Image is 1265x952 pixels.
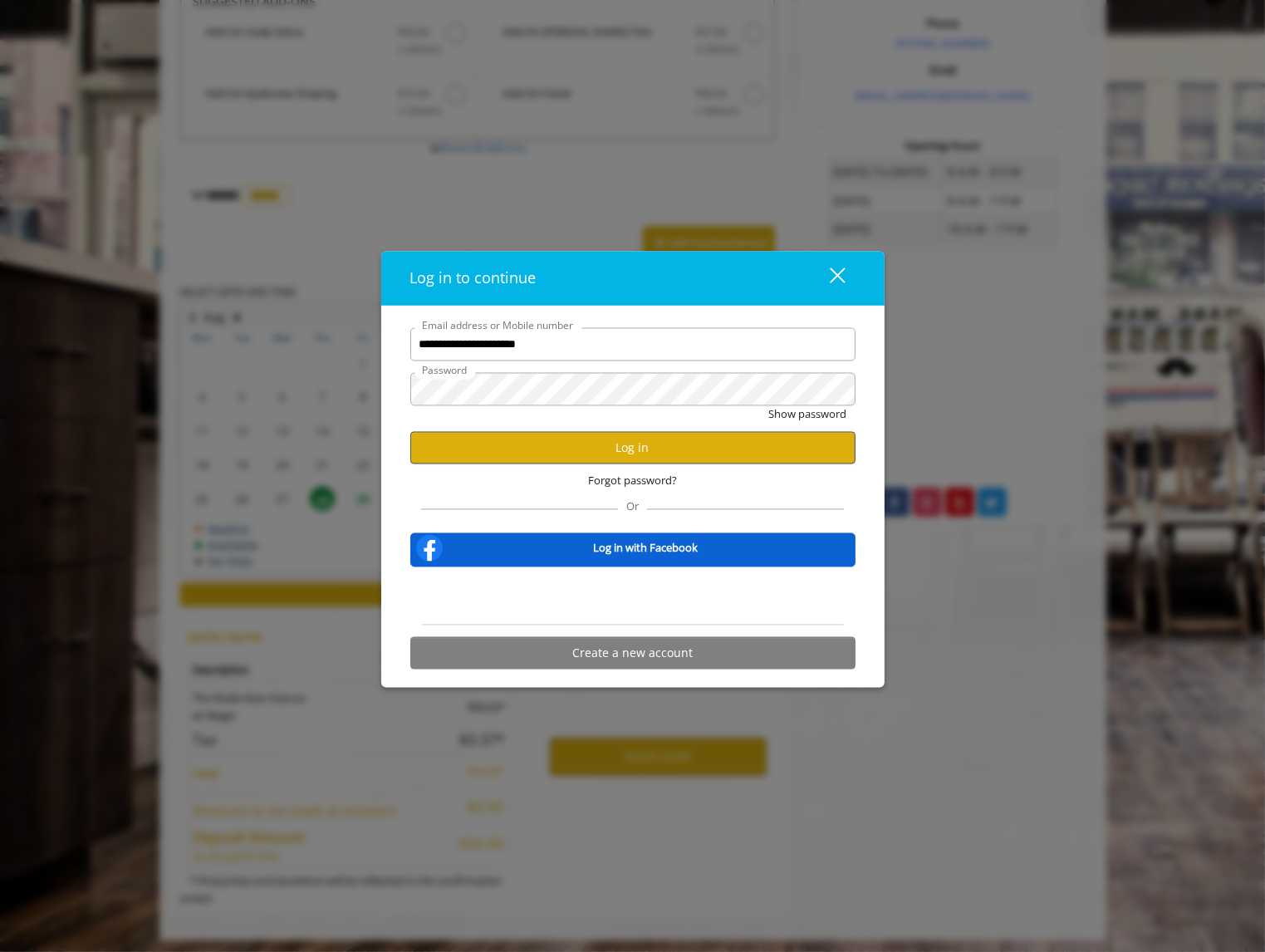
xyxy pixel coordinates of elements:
[799,262,856,296] button: close dialog
[618,499,647,514] span: Or
[410,432,856,464] button: Log in
[413,532,446,565] img: facebook-logo
[594,539,699,557] b: Log in with Facebook
[410,637,856,670] button: Create a new account
[769,406,847,424] button: Show password
[410,268,537,288] span: Log in to continue
[588,473,677,490] span: Forgot password?
[414,363,476,379] label: Password
[414,318,582,334] label: Email address or Mobile number
[410,373,856,406] input: Password
[410,328,856,361] input: Email address or Mobile number
[548,578,717,615] iframe: Sign in with Google Button
[811,266,844,291] div: close dialog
